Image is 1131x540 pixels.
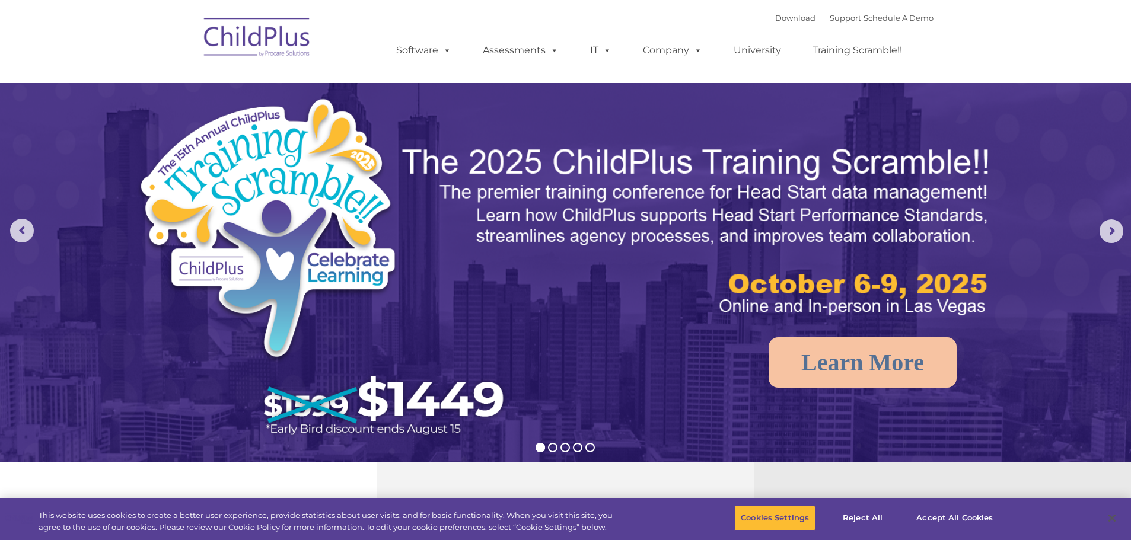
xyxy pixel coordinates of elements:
a: Learn More [769,337,957,388]
img: ChildPlus by Procare Solutions [198,9,317,69]
a: Schedule A Demo [864,13,934,23]
a: Company [631,39,714,62]
div: This website uses cookies to create a better user experience, provide statistics about user visit... [39,510,622,533]
button: Reject All [826,506,900,531]
span: Phone number [165,127,215,136]
a: Assessments [471,39,571,62]
a: IT [578,39,623,62]
button: Cookies Settings [734,506,815,531]
a: Support [830,13,861,23]
button: Accept All Cookies [910,506,999,531]
span: Last name [165,78,201,87]
a: Download [775,13,815,23]
a: University [722,39,793,62]
a: Software [384,39,463,62]
a: Training Scramble!! [801,39,914,62]
font: | [775,13,934,23]
button: Close [1099,505,1125,531]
